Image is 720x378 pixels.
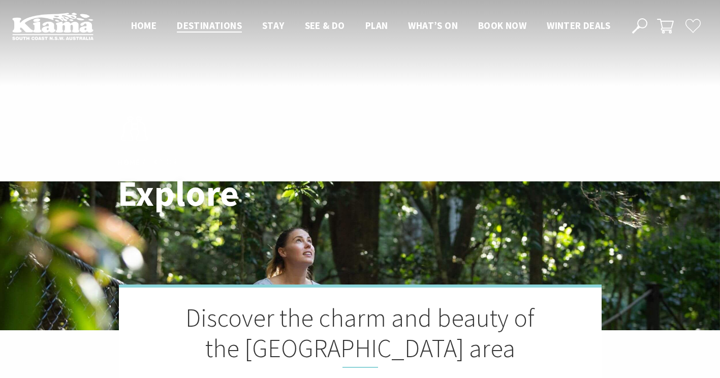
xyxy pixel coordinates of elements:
[365,19,388,31] span: Plan
[131,19,157,31] span: Home
[177,19,242,31] span: Destinations
[12,12,93,40] img: Kiama Logo
[170,303,551,368] h2: Discover the charm and beauty of the [GEOGRAPHIC_DATA] area
[408,19,458,31] span: What’s On
[148,155,181,169] li: Explore
[305,19,345,31] span: See & Do
[547,19,610,31] span: Winter Deals
[118,174,405,213] h1: Explore
[262,19,285,31] span: Stay
[478,19,526,31] span: Book now
[118,156,140,168] a: Home
[121,18,620,35] nav: Main Menu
